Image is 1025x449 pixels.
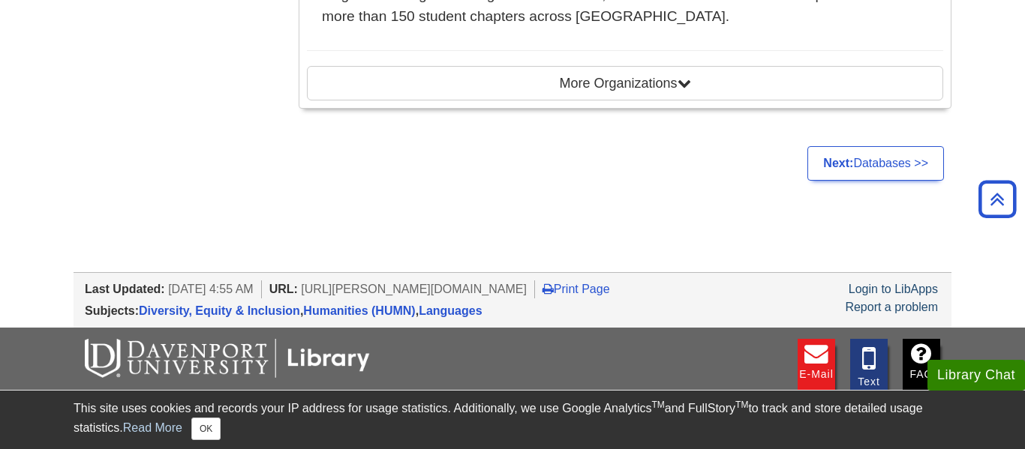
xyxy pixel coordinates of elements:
[168,283,254,295] span: [DATE] 4:55 AM
[85,283,165,295] span: Last Updated:
[927,360,1025,391] button: Library Chat
[543,283,554,295] i: Print Page
[303,304,415,317] a: Humanities (HUMN)
[850,339,888,391] a: Text
[807,146,944,181] a: Next:Databases >>
[139,304,300,317] a: Diversity, Equity & Inclusion
[269,283,298,295] span: URL:
[139,304,482,317] span: , ,
[123,421,182,434] a: Read More
[651,400,664,410] sup: TM
[85,304,139,317] span: Subjects:
[301,283,527,295] span: [URL][PERSON_NAME][DOMAIN_NAME]
[419,304,482,317] a: Languages
[307,66,943,100] button: More Organizations
[74,400,951,440] div: This site uses cookies and records your IP address for usage statistics. Additionally, we use Goo...
[543,283,610,295] a: Print Page
[798,339,835,391] a: E-mail
[191,418,221,440] button: Close
[845,301,938,313] a: Report a problem
[735,400,748,410] sup: TM
[823,157,853,169] strong: Next:
[903,339,940,391] a: FAQ
[849,283,938,295] a: Login to LibApps
[85,339,370,378] img: DU Libraries
[973,189,1021,209] a: Back to Top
